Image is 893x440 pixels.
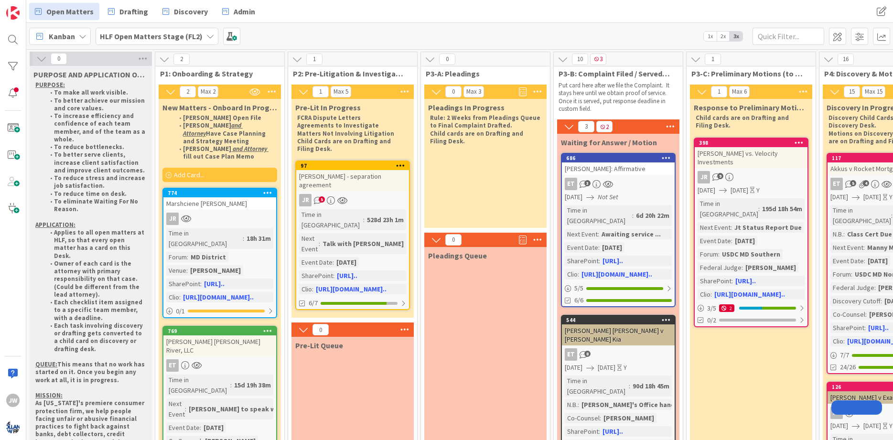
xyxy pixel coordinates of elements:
[565,229,598,239] div: Next Event
[843,336,845,346] span: :
[166,359,179,372] div: ET
[584,180,591,186] span: 3
[295,341,343,350] span: Pre-Lit Queue
[306,54,323,65] span: 1
[599,426,600,437] span: :
[166,398,185,419] div: Next Event
[598,242,600,253] span: :
[698,289,710,300] div: Clio
[174,6,208,17] span: Discovery
[174,171,204,179] span: Add Card...
[565,363,582,373] span: [DATE]
[562,316,675,324] div: 544
[183,121,243,137] u: and Attorney
[864,256,865,266] span: :
[838,54,854,65] span: 16
[565,205,632,226] div: Time in [GEOGRAPHIC_DATA]
[188,265,243,276] div: [PERSON_NAME]
[157,3,214,20] a: Discovery
[565,413,600,423] div: Co-Counsel
[166,292,179,302] div: Clio
[596,121,613,132] span: 2
[578,269,579,279] span: :
[743,262,798,273] div: [PERSON_NAME]
[574,295,583,305] span: 6/6
[6,420,20,434] img: avatar
[578,399,579,410] span: :
[183,145,269,161] strong: [PERSON_NAME] fill out Case Plan Memo
[578,121,594,132] span: 3
[850,180,856,186] span: 5
[705,54,721,65] span: 1
[244,233,273,244] div: 18h 31m
[334,89,348,94] div: Max 5
[753,28,824,45] input: Quick Filter...
[756,185,760,195] div: Y
[185,404,186,414] span: :
[166,422,200,433] div: Event Date
[296,194,409,206] div: JR
[187,252,188,262] span: :
[35,81,65,89] u: PURPOSE:
[561,153,676,307] a: 686[PERSON_NAME]: AffirmativeET[DATE]Not SetTime in [GEOGRAPHIC_DATA]:6d 20h 22mNext Event:Awaiti...
[234,6,255,17] span: Admin
[363,215,365,225] span: :
[565,399,578,410] div: N.B.
[599,229,663,239] div: Awaiting service ...
[333,257,334,268] span: :
[698,236,731,246] div: Event Date
[49,31,75,42] span: Kanban
[698,249,718,259] div: Forum
[176,306,185,316] span: 0 / 1
[439,54,455,65] span: 0
[333,270,334,281] span: :
[46,6,94,17] span: Open Matters
[732,276,733,286] span: :
[296,170,409,191] div: [PERSON_NAME] - separation agreement
[166,213,179,225] div: JR
[297,114,361,122] strong: FCRA Dispute Letters
[35,221,75,229] u: APPLICATION:
[630,381,672,391] div: 90d 18h 45m
[565,256,599,266] div: SharePoint
[691,69,804,78] span: P3-C: Preliminary Motions (to Dismiss, etc.)
[714,290,785,299] a: [URL][DOMAIN_NAME]..
[698,262,742,273] div: Federal Judge
[319,196,325,203] span: 5
[720,249,783,259] div: USDC MD Southern
[54,174,147,190] strong: To reduce stress and increase job satisfaction.
[565,242,598,253] div: Event Date
[889,421,893,431] div: Y
[296,161,409,191] div: 97[PERSON_NAME] - separation agreement
[565,269,578,279] div: Clio
[863,421,881,431] span: [DATE]
[698,222,731,233] div: Next Event
[428,103,505,112] span: Pleadings In Progress
[581,270,652,279] a: [URL][DOMAIN_NAME]..
[296,161,409,170] div: 97
[54,190,127,198] strong: To reduce time on desk.
[865,309,867,320] span: :
[565,348,577,361] div: ET
[579,399,699,410] div: [PERSON_NAME]'s Office handling r...
[166,252,187,262] div: Forum
[696,114,790,129] strong: Child cards are on Drafting and Filing Desk.
[704,32,717,41] span: 1x
[54,197,140,213] strong: To eliminate Waiting For No Reason.
[559,69,671,78] span: P3-B: Complaint Filed / Served / Waiting
[731,185,748,195] span: [DATE]
[865,89,882,94] div: Max 15
[299,194,312,206] div: JR
[201,422,226,433] div: [DATE]
[166,265,186,276] div: Venue
[711,86,727,97] span: 1
[874,282,876,293] span: :
[566,317,675,323] div: 544
[309,298,318,308] span: 6/7
[562,154,675,162] div: 686
[830,229,843,239] div: N.B.
[695,302,807,314] div: 3/52
[574,283,583,293] span: 5 / 5
[216,3,261,20] a: Admin
[200,279,202,289] span: :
